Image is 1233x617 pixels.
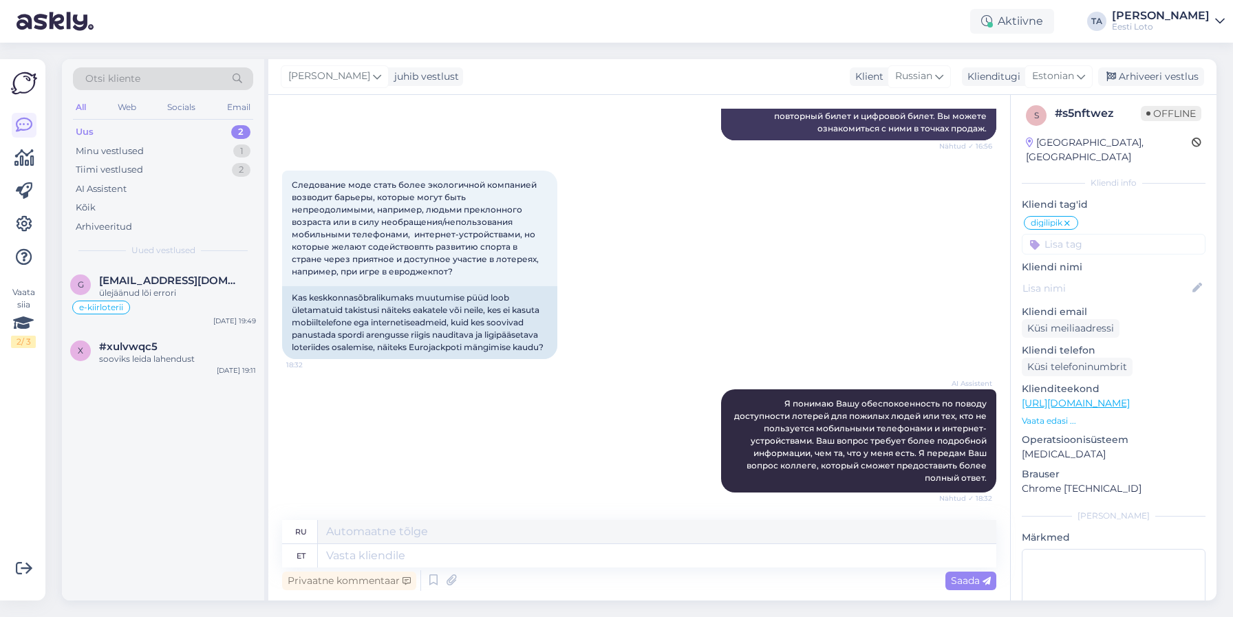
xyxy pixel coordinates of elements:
[970,9,1054,34] div: Aktiivne
[295,520,307,543] div: ru
[297,544,305,567] div: et
[76,144,144,158] div: Minu vestlused
[1022,433,1205,447] p: Operatsioonisüsteem
[292,180,541,277] span: Следование моде стать более экологичной компанией возводит барьеры, которые могут быть непреодоли...
[217,365,256,376] div: [DATE] 19:11
[1112,10,1225,32] a: [PERSON_NAME]Eesti Loto
[232,163,250,177] div: 2
[1026,136,1192,164] div: [GEOGRAPHIC_DATA], [GEOGRAPHIC_DATA]
[231,125,250,139] div: 2
[1022,305,1205,319] p: Kliendi email
[99,274,242,287] span: getter.sade@mail.ee
[76,201,96,215] div: Kõik
[11,336,36,348] div: 2 / 3
[1022,260,1205,274] p: Kliendi nimi
[115,98,139,116] div: Web
[941,378,992,389] span: AI Assistent
[951,574,991,587] span: Saada
[73,98,89,116] div: All
[1022,343,1205,358] p: Kliendi telefon
[1022,281,1190,296] input: Lisa nimi
[11,286,36,348] div: Vaata siia
[76,220,132,234] div: Arhiveeritud
[1022,197,1205,212] p: Kliendi tag'id
[79,303,123,312] span: e-kiirloterii
[1022,481,1205,496] p: Chrome [TECHNICAL_ID]
[1022,447,1205,462] p: [MEDICAL_DATA]
[939,141,992,151] span: Nähtud ✓ 16:56
[1022,358,1133,376] div: Küsi telefoninumbrit
[1022,467,1205,481] p: Brauser
[282,572,416,590] div: Privaatne kommentaar
[1087,12,1106,31] div: TA
[1022,415,1205,427] p: Vaata edasi ...
[78,279,84,290] span: g
[85,72,140,86] span: Otsi kliente
[164,98,198,116] div: Socials
[939,493,992,504] span: Nähtud ✓ 18:32
[131,244,195,257] span: Uued vestlused
[1022,319,1119,338] div: Küsi meiliaadressi
[78,345,83,356] span: x
[288,69,370,84] span: [PERSON_NAME]
[99,287,256,299] div: ülejäänud lõi errori
[76,182,127,196] div: AI Assistent
[1031,219,1062,227] span: digilipik
[76,163,143,177] div: Tiimi vestlused
[1022,382,1205,396] p: Klienditeekond
[1112,10,1210,21] div: [PERSON_NAME]
[895,69,932,84] span: Russian
[76,125,94,139] div: Uus
[1022,510,1205,522] div: [PERSON_NAME]
[213,316,256,326] div: [DATE] 19:49
[1098,67,1204,86] div: Arhiveeri vestlus
[962,69,1020,84] div: Klienditugi
[1034,110,1039,120] span: s
[224,98,253,116] div: Email
[1055,105,1141,122] div: # s5nftwez
[1022,530,1205,545] p: Märkmed
[11,70,37,96] img: Askly Logo
[1141,106,1201,121] span: Offline
[389,69,459,84] div: juhib vestlust
[1112,21,1210,32] div: Eesti Loto
[1022,234,1205,255] input: Lisa tag
[286,360,338,370] span: 18:32
[282,286,557,359] div: Kas keskkonnasõbralikumaks muutumise püüd loob ületamatuid takistusi näiteks eakatele või neile, ...
[1022,177,1205,189] div: Kliendi info
[850,69,883,84] div: Klient
[99,340,158,353] span: #xulvwqc5
[233,144,250,158] div: 1
[99,353,256,365] div: sooviks leida lahendust
[1032,69,1074,84] span: Estonian
[1022,397,1130,409] a: [URL][DOMAIN_NAME]
[734,398,989,483] span: Я понимаю Вашу обеспокоенность по поводу доступности лотерей для пожилых людей или тех, кто не по...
